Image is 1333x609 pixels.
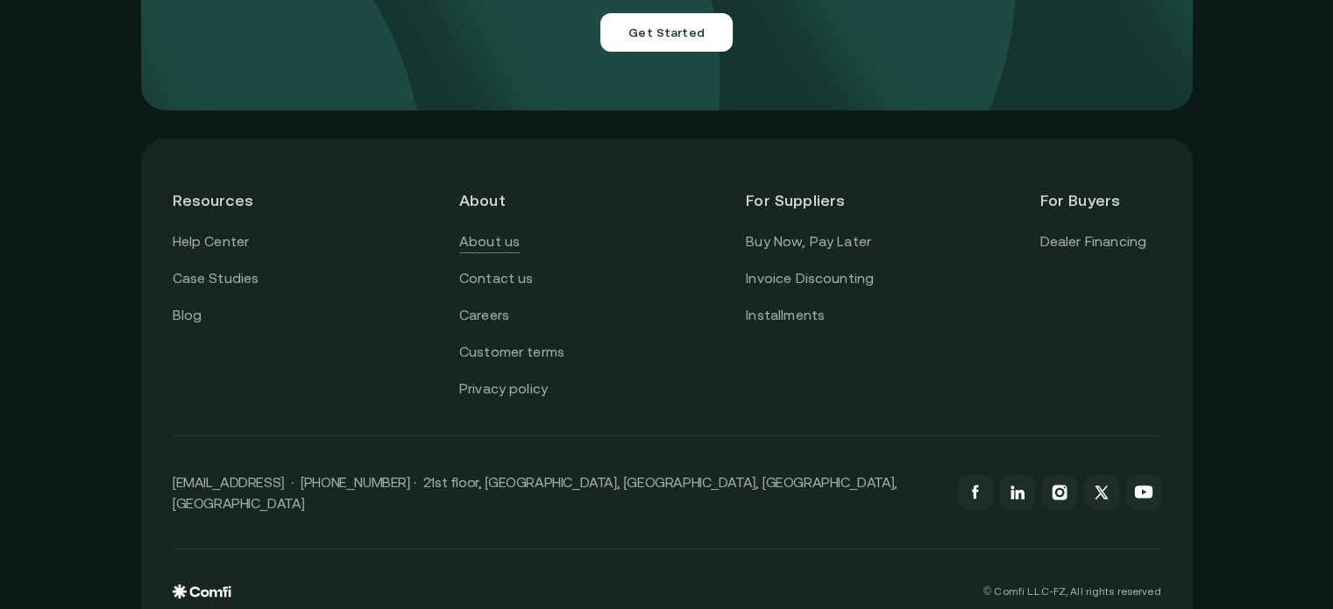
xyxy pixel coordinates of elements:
[746,267,874,290] a: Invoice Discounting
[173,170,294,230] header: Resources
[746,304,825,327] a: Installments
[983,585,1160,598] p: © Comfi L.L.C-FZ, All rights reserved
[746,170,874,230] header: For Suppliers
[459,378,548,400] a: Privacy policy
[459,230,520,253] a: About us
[459,304,509,327] a: Careers
[173,471,940,513] p: [EMAIL_ADDRESS] · [PHONE_NUMBER] · 21st floor, [GEOGRAPHIC_DATA], [GEOGRAPHIC_DATA], [GEOGRAPHIC_...
[1039,230,1146,253] a: Dealer Financing
[600,13,733,52] button: Get Started
[1039,170,1160,230] header: For Buyers
[173,230,250,253] a: Help Center
[459,341,564,364] a: Customer terms
[173,304,202,327] a: Blog
[746,230,871,253] a: Buy Now, Pay Later
[459,267,534,290] a: Contact us
[173,267,259,290] a: Case Studies
[173,584,231,598] img: comfi logo
[459,170,580,230] header: About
